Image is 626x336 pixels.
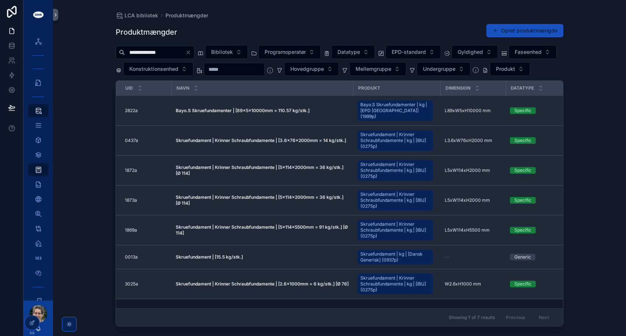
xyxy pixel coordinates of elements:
span: 0437a [125,138,138,143]
h1: Produktmængder [116,27,177,37]
div: Specific [514,137,531,144]
span: Bibliotek [211,48,233,56]
strong: Skruefundament | Krinner Schraubfundamente | [5x114x5500mm = 91 kg/stk.] [Ø 114] [176,224,349,236]
div: Specific [514,167,531,174]
span: Skruefundament | kg | [Dansk Generisk] {0937p} [360,251,430,263]
span: Skruefundament | Krinner Schraubfundamente | kg | [IBU] {0275p} [360,221,430,239]
a: 2822a [125,108,167,114]
a: Bayo.S Skruefundamenter | kg | [EPD [GEOGRAPHIC_DATA]] {1999p} [357,99,436,122]
div: Specific [514,227,531,233]
strong: Skruefundament | Krinner Schraubfundamente | [2.6x1000mm = 6 kg/stk.] [Ø 76] [176,281,349,287]
a: Skruefundament | Krinner Schraubfundamente | kg | [IBU] {0275p} [357,129,436,152]
a: L5xW114xH2000 mm [445,167,501,173]
a: L89xW5xH10000 mm [445,108,501,114]
span: EPD-standard [392,48,426,56]
span: Produkt [358,85,380,91]
span: -- [445,254,449,260]
span: L89xW5xH10000 mm [445,108,491,114]
span: 1869a [125,227,137,233]
span: L5xW114xH2000 mm [445,167,490,173]
span: Gyldighed [458,48,483,56]
span: Faseenhed [515,48,542,56]
a: Skruefundament | Krinner Schraubfundamente | [3.6x76x2000mm = 14 kg/stk.] [176,138,349,143]
span: Produkt [496,65,515,73]
a: L5xW114xH5500 mm [445,227,501,233]
a: 3025a [125,281,167,287]
span: Showing 7 of 7 results [449,315,495,321]
button: Select Button [123,62,193,76]
a: Skruefundament | Krinner Schraubfundamente | [2.6x1000mm = 6 kg/stk.] [Ø 76] [176,281,349,287]
span: Programoperatør [265,48,306,56]
a: Skruefundament | Krinner Schraubfundamente | [5x114x2000mm = 36 kg/stk.] [Ø 114] [176,194,349,206]
span: Mellemgruppe [356,65,391,73]
a: L5xW114xH2000 mm [445,197,501,203]
button: Select Button [284,62,339,76]
span: 1872a [125,167,137,173]
span: LCA bibliotek [125,12,158,19]
strong: Bayo.S Skruefundamenter | [89x5x10000mm = 110.57 kg/stk.] [176,108,309,113]
span: UID [125,85,133,91]
a: Skruefundament | Krinner Schraubfundamente | kg | [IBU] {0275p} [357,159,436,182]
span: Produktmængder [165,12,208,19]
a: LCA bibliotek [116,12,158,19]
span: Bayo.S Skruefundamenter | kg | [EPD [GEOGRAPHIC_DATA]] {1999p} [360,102,430,119]
span: 1873a [125,197,137,203]
a: 0437a [125,138,167,143]
span: Skruefundament | Krinner Schraubfundamente | kg | [IBU] {0275p} [360,275,430,293]
span: L5xW114xH5500 mm [445,227,490,233]
button: Select Button [490,62,530,76]
button: Select Button [385,45,441,59]
a: Skruefundament | kg | [Dansk Generisk] {0937p} [357,248,436,266]
span: Navn [176,85,189,91]
a: 0013a [125,254,167,260]
a: Skruefundament | Krinner Schraubfundamente | kg | [IBU] {0275p} [357,218,436,242]
a: W2.6xH1000 mm [445,281,501,287]
span: Datatype [338,48,360,56]
button: Clear [185,49,194,55]
button: Select Button [349,62,406,76]
span: 3025a [125,281,138,287]
span: Datatype [511,85,534,91]
a: Skruefundament | Krinner Schraubfundamente | [5x114x5500mm = 91 kg/stk.] [Ø 114] [176,224,349,236]
span: 2822a [125,108,138,114]
a: Specific [510,197,582,204]
button: Select Button [258,45,321,59]
div: Specific [514,107,531,114]
span: L3.6xW76xH2000 mm [445,138,492,143]
span: Dimension [445,85,471,91]
span: Konstruktionsenhed [129,65,178,73]
a: L3.6xW76xH2000 mm [445,138,501,143]
a: Skruefundament | [15.5 kg/stk.] [176,254,349,260]
a: Specific [510,167,582,174]
a: 1873a [125,197,167,203]
a: Specific [510,137,582,144]
strong: Skruefundament | [15.5 kg/stk.] [176,254,243,260]
button: Select Button [451,45,498,59]
div: Specific [514,281,531,287]
a: Specific [510,227,582,233]
div: Generic [514,254,531,260]
div: Specific [514,197,531,204]
button: Opret produktmængde [486,24,563,37]
span: Hovedgruppe [290,65,324,73]
strong: Skruefundament | Krinner Schraubfundamente | [5x114x2000mm = 36 kg/stk.] [Ø 114] [176,194,345,206]
button: Select Button [417,62,471,76]
a: -- [445,254,501,260]
button: Select Button [205,45,248,59]
a: 1872a [125,167,167,173]
strong: Skruefundament | Krinner Schraubfundamente | [5x114x2000mm = 36 kg/stk.] [Ø 114] [176,164,345,176]
a: Skruefundament | Krinner Schraubfundamente | kg | [IBU] {0275p} [357,272,436,296]
span: W2.6xH1000 mm [445,281,481,287]
span: 0013a [125,254,138,260]
a: Skruefundament | Krinner Schraubfundamente | [5x114x2000mm = 36 kg/stk.] [Ø 114] [176,164,349,176]
strong: Skruefundament | Krinner Schraubfundamente | [3.6x76x2000mm = 14 kg/stk.] [176,138,346,143]
div: scrollable content [24,30,53,301]
a: Specific [510,281,582,287]
span: Skruefundament | Krinner Schraubfundamente | kg | [IBU] {0275p} [360,191,430,209]
a: Specific [510,107,582,114]
span: Undergruppe [423,65,455,73]
a: Bayo.S Skruefundamenter | [89x5x10000mm = 110.57 kg/stk.] [176,108,349,114]
a: Skruefundament | Krinner Schraubfundamente | kg | [IBU] {0275p} [357,188,436,212]
span: Skruefundament | Krinner Schraubfundamente | kg | [IBU] {0275p} [360,132,430,149]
